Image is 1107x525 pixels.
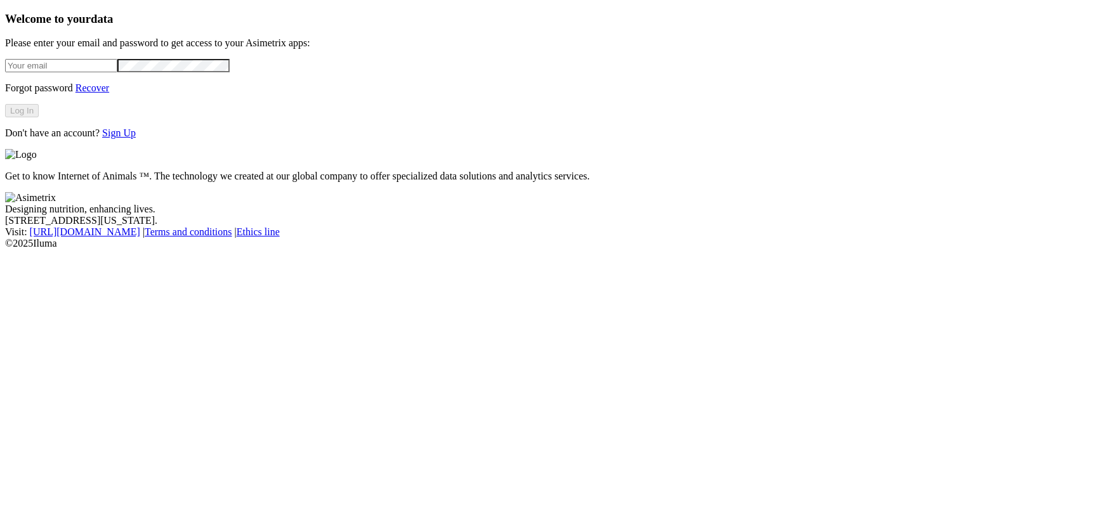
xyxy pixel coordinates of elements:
p: Forgot password [5,82,1102,94]
input: Your email [5,59,117,72]
div: © 2025 Iluma [5,238,1102,249]
div: Designing nutrition, enhancing lives. [5,204,1102,215]
a: [URL][DOMAIN_NAME] [30,226,140,237]
p: Please enter your email and password to get access to your Asimetrix apps: [5,37,1102,49]
a: Terms and conditions [145,226,232,237]
span: data [91,12,113,25]
button: Log In [5,104,39,117]
img: Asimetrix [5,192,56,204]
a: Recover [75,82,109,93]
img: Logo [5,149,37,160]
h3: Welcome to your [5,12,1102,26]
p: Get to know Internet of Animals ™. The technology we created at our global company to offer speci... [5,171,1102,182]
p: Don't have an account? [5,127,1102,139]
div: [STREET_ADDRESS][US_STATE]. [5,215,1102,226]
div: Visit : | | [5,226,1102,238]
a: Ethics line [237,226,280,237]
a: Sign Up [102,127,136,138]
